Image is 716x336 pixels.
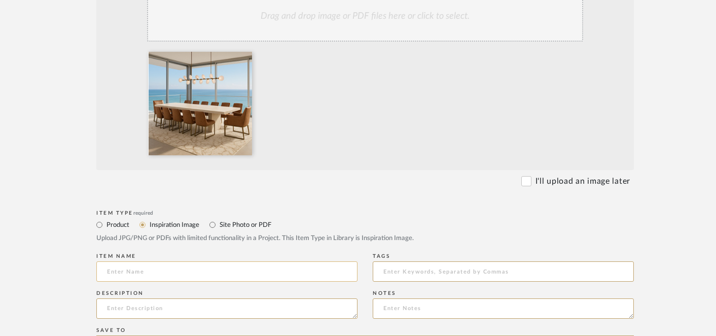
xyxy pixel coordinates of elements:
[219,219,271,230] label: Site Photo or PDF
[96,327,634,333] div: Save To
[373,261,634,282] input: Enter Keywords, Separated by Commas
[133,211,153,216] span: required
[96,233,634,244] div: Upload JPG/PNG or PDFs with limited functionality in a Project. This Item Type in Library is Insp...
[96,210,634,216] div: Item Type
[96,253,357,259] div: Item name
[373,253,634,259] div: Tags
[96,218,634,231] mat-radio-group: Select item type
[535,175,630,187] label: I'll upload an image later
[96,290,357,296] div: Description
[96,261,357,282] input: Enter Name
[105,219,129,230] label: Product
[149,219,199,230] label: Inspiration Image
[373,290,634,296] div: Notes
